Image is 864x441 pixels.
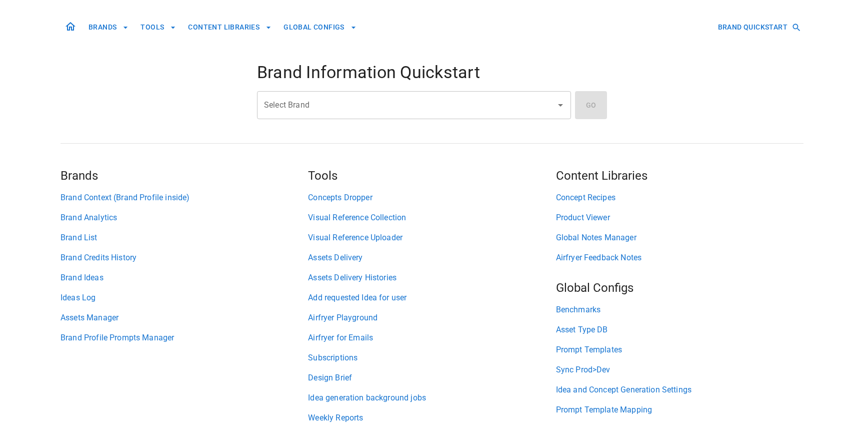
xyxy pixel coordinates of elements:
[556,168,803,184] h5: Content Libraries
[556,404,803,416] a: Prompt Template Mapping
[60,312,308,324] a: Assets Manager
[60,272,308,284] a: Brand Ideas
[556,212,803,224] a: Product Viewer
[556,232,803,244] a: Global Notes Manager
[308,232,555,244] a: Visual Reference Uploader
[308,312,555,324] a: Airfryer Playground
[556,364,803,376] a: Sync Prod>Dev
[553,98,567,112] button: Open
[556,304,803,316] a: Benchmarks
[308,192,555,204] a: Concepts Dropper
[136,18,180,37] button: TOOLS
[308,168,555,184] h5: Tools
[308,252,555,264] a: Assets Delivery
[308,392,555,404] a: Idea generation background jobs
[308,212,555,224] a: Visual Reference Collection
[556,192,803,204] a: Concept Recipes
[60,192,308,204] a: Brand Context (Brand Profile inside)
[60,292,308,304] a: Ideas Log
[60,168,308,184] h5: Brands
[308,412,555,424] a: Weekly Reports
[308,352,555,364] a: Subscriptions
[60,232,308,244] a: Brand List
[556,280,803,296] h5: Global Configs
[257,62,607,83] h4: Brand Information Quickstart
[308,332,555,344] a: Airfryer for Emails
[308,292,555,304] a: Add requested Idea for user
[84,18,132,37] button: BRANDS
[556,324,803,336] a: Asset Type DB
[308,372,555,384] a: Design Brief
[60,212,308,224] a: Brand Analytics
[308,272,555,284] a: Assets Delivery Histories
[60,252,308,264] a: Brand Credits History
[714,18,803,37] button: BRAND QUICKSTART
[279,18,360,37] button: GLOBAL CONFIGS
[184,18,275,37] button: CONTENT LIBRARIES
[556,252,803,264] a: Airfryer Feedback Notes
[556,344,803,356] a: Prompt Templates
[60,332,308,344] a: Brand Profile Prompts Manager
[556,384,803,396] a: Idea and Concept Generation Settings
